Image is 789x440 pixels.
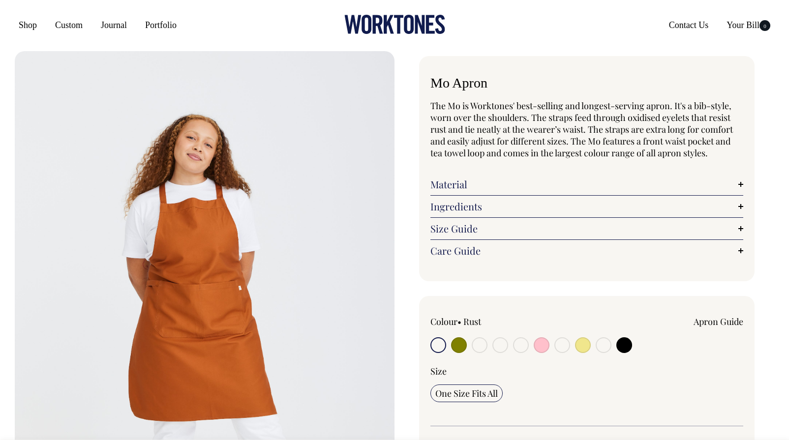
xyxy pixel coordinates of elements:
span: 0 [759,20,770,31]
div: Size [430,365,743,377]
a: Your Bill0 [723,16,774,34]
a: Portfolio [141,16,181,34]
a: Material [430,178,743,190]
span: • [457,316,461,327]
span: One Size Fits All [435,387,498,399]
a: Care Guide [430,245,743,257]
a: Journal [97,16,131,34]
a: Custom [51,16,87,34]
a: Apron Guide [694,316,743,327]
a: Size Guide [430,223,743,235]
label: Rust [463,316,481,327]
a: Contact Us [665,16,713,34]
a: Ingredients [430,201,743,212]
input: One Size Fits All [430,384,503,402]
span: The Mo is Worktones' best-selling and longest-serving apron. It's a bib-style, worn over the shou... [430,100,733,159]
a: Shop [15,16,41,34]
h1: Mo Apron [430,76,743,91]
div: Colour [430,316,555,327]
